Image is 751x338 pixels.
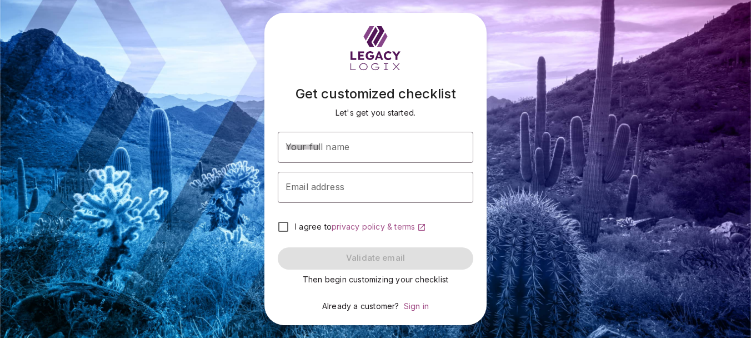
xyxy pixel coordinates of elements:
a: privacy policy & terms [332,222,426,231]
a: Sign in [404,301,429,311]
span: Already a customer? [322,301,399,311]
span: Get customized checklist [296,86,456,102]
span: I agree to [295,222,332,231]
span: Then begin customizing your checklist [303,275,448,284]
span: Let's get you started. [336,108,415,117]
span: privacy policy & terms [332,222,415,231]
